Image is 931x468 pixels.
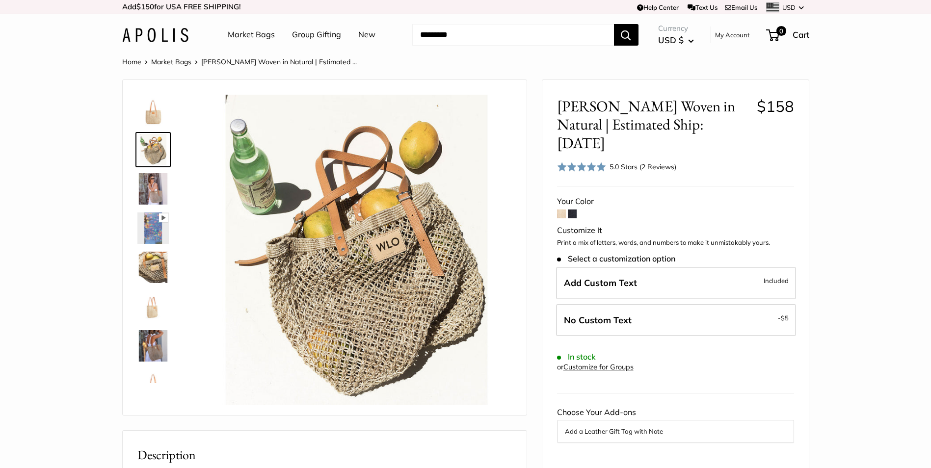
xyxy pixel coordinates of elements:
a: Mercado Woven in Natural | Estimated Ship: Oct. 19th [135,210,171,246]
a: Group Gifting [292,27,341,42]
a: My Account [715,29,750,41]
a: Customize for Groups [563,363,634,371]
input: Search... [412,24,614,46]
a: Market Bags [151,57,191,66]
span: [PERSON_NAME] Woven in Natural | Estimated ... [201,57,357,66]
a: Text Us [688,3,718,11]
a: Mercado Woven in Natural | Estimated Ship: Oct. 19th [135,93,171,128]
div: Customize It [557,223,794,238]
img: Mercado Woven in Natural | Estimated Ship: Oct. 19th [137,291,169,322]
button: USD $ [658,32,694,48]
span: No Custom Text [564,314,632,326]
a: Help Center [637,3,679,11]
div: Choose Your Add-ons [557,405,794,442]
div: 5.0 Stars (2 Reviews) [557,159,677,174]
nav: Breadcrumb [122,55,357,68]
a: Home [122,57,141,66]
span: Cart [793,29,809,40]
a: Mercado Woven in Natural | Estimated Ship: Oct. 19th [135,328,171,364]
span: Add Custom Text [564,277,637,288]
img: Mercado Woven in Natural | Estimated Ship: Oct. 19th [137,330,169,362]
img: Mercado Woven in Natural | Estimated Ship: Oct. 19th [137,95,169,126]
a: Mercado Woven in Natural | Estimated Ship: Oct. 19th [135,289,171,324]
div: or [557,361,634,374]
label: Add Custom Text [556,267,796,299]
img: Mercado Woven in Natural | Estimated Ship: Oct. 19th [137,212,169,244]
a: New [358,27,375,42]
a: Market Bags [228,27,275,42]
span: $150 [136,2,154,11]
span: $158 [757,97,794,116]
span: In stock [557,352,596,362]
a: Mercado Woven in Natural | Estimated Ship: Oct. 19th [135,367,171,403]
span: USD [782,3,796,11]
a: Email Us [725,3,757,11]
img: Apolis [122,28,188,42]
div: 5.0 Stars (2 Reviews) [610,161,676,172]
p: Print a mix of letters, words, and numbers to make it unmistakably yours. [557,238,794,248]
button: Search [614,24,638,46]
button: Add a Leather Gift Tag with Note [565,425,786,437]
img: Mercado Woven in Natural | Estimated Ship: Oct. 19th [137,252,169,283]
label: Leave Blank [556,304,796,337]
img: Mercado Woven in Natural | Estimated Ship: Oct. 19th [137,173,169,205]
img: Mercado Woven in Natural | Estimated Ship: Oct. 19th [137,134,169,165]
span: USD $ [658,35,684,45]
div: Your Color [557,194,794,209]
img: Mercado Woven in Natural | Estimated Ship: Oct. 19th [201,95,512,405]
span: 0 [776,26,786,36]
img: Mercado Woven in Natural | Estimated Ship: Oct. 19th [137,369,169,401]
a: Mercado Woven in Natural | Estimated Ship: Oct. 19th [135,171,171,207]
span: Currency [658,22,694,35]
span: Included [764,275,789,286]
span: $5 [781,314,789,322]
a: Mercado Woven in Natural | Estimated Ship: Oct. 19th [135,132,171,167]
span: - [778,312,789,324]
a: 0 Cart [767,27,809,43]
span: Select a customization option [557,254,675,263]
span: [PERSON_NAME] Woven in Natural | Estimated Ship: [DATE] [557,97,749,152]
a: Mercado Woven in Natural | Estimated Ship: Oct. 19th [135,250,171,285]
h2: Description [137,445,512,465]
